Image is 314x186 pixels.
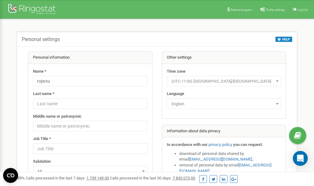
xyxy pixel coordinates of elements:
[179,162,281,174] li: removal of personal data by email ,
[33,166,148,176] span: Mr.
[167,76,281,86] span: (UTC-11:00) Pacific/Midway
[33,114,82,120] label: Middle name or patronymic
[33,159,51,165] label: Salutation
[33,136,51,142] label: Job Title *
[22,37,60,42] h5: Personal settings
[169,100,279,108] span: English
[110,176,195,180] span: Calls processed in the last 30 days :
[33,121,148,131] input: Middle name or patronymic
[33,76,148,86] input: Name
[167,98,281,109] span: English
[189,157,252,161] a: [EMAIL_ADDRESS][DOMAIN_NAME]
[35,167,145,176] span: Mr.
[33,91,54,97] label: Last name *
[26,176,109,180] span: Calls processed in the last 7 days :
[179,151,281,162] li: download of personal data shared by email ,
[33,98,148,109] input: Last name
[3,168,18,183] button: Open CMP widget
[33,143,148,154] input: Job Title
[293,151,308,166] div: Open Intercom Messenger
[167,91,184,97] label: Language
[209,142,232,147] a: privacy policy
[87,176,109,180] u: 1 739 149,00
[33,69,46,75] label: Name *
[167,69,185,75] label: Time zone
[162,125,286,138] div: Information about data privacy
[162,52,286,64] div: Other settings
[167,142,208,147] strong: In accordance with our
[231,8,252,11] span: Referral program
[169,77,279,86] span: (UTC-11:00) Pacific/Midway
[266,8,285,11] span: Profile settings
[275,37,292,42] button: HELP
[28,52,152,64] div: Personal information
[298,8,308,11] span: Log Out
[233,142,263,147] strong: you can request:
[173,176,195,180] u: 7 835 073,00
